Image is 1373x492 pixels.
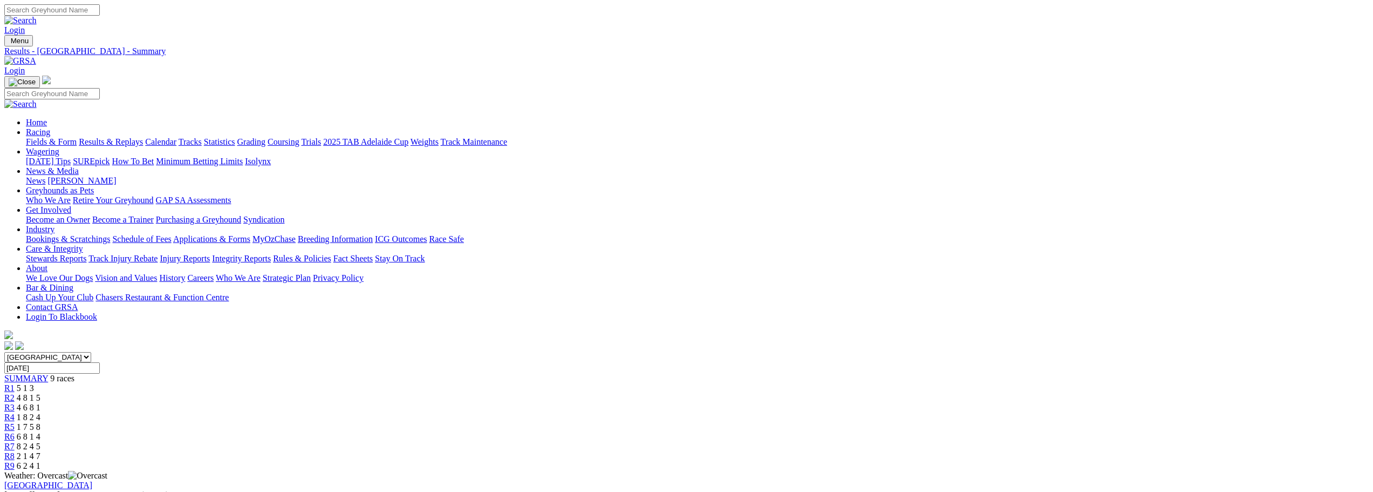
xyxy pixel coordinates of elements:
a: Coursing [268,137,299,146]
a: How To Bet [112,157,154,166]
span: Menu [11,37,29,45]
img: Search [4,99,37,109]
a: Results & Replays [79,137,143,146]
a: Bookings & Scratchings [26,234,110,244]
a: R9 [4,461,15,470]
a: [GEOGRAPHIC_DATA] [4,481,92,490]
img: Search [4,16,37,25]
a: Chasers Restaurant & Function Centre [95,293,229,302]
span: 6 8 1 4 [17,432,40,441]
div: Racing [26,137,1369,147]
input: Search [4,88,100,99]
a: Calendar [145,137,176,146]
a: R3 [4,403,15,412]
a: Who We Are [216,273,261,282]
span: 4 6 8 1 [17,403,40,412]
input: Search [4,4,100,16]
a: Greyhounds as Pets [26,186,94,195]
a: Contact GRSA [26,302,78,312]
span: 8 2 4 5 [17,442,40,451]
a: R4 [4,413,15,422]
a: Get Involved [26,205,71,214]
a: Login [4,25,25,35]
a: R5 [4,422,15,432]
img: facebook.svg [4,341,13,350]
div: News & Media [26,176,1369,186]
span: 6 2 4 1 [17,461,40,470]
a: Isolynx [245,157,271,166]
a: SUMMARY [4,374,48,383]
a: Breeding Information [298,234,373,244]
a: [PERSON_NAME] [47,176,116,185]
a: GAP SA Assessments [156,196,231,205]
a: R8 [4,451,15,461]
a: Racing [26,127,50,137]
a: Minimum Betting Limits [156,157,243,166]
a: Syndication [243,215,284,224]
span: 1 7 5 8 [17,422,40,432]
a: Results - [GEOGRAPHIC_DATA] - Summary [4,46,1369,56]
a: Vision and Values [95,273,157,282]
a: Who We Are [26,196,71,205]
a: SUREpick [73,157,110,166]
a: Become an Owner [26,215,90,224]
img: Overcast [68,471,107,481]
a: Injury Reports [160,254,210,263]
a: R7 [4,442,15,451]
a: Integrity Reports [212,254,271,263]
a: Race Safe [429,234,463,244]
a: [DATE] Tips [26,157,71,166]
a: R1 [4,383,15,393]
span: 2 1 4 7 [17,451,40,461]
a: Login To Blackbook [26,312,97,321]
a: R6 [4,432,15,441]
a: Careers [187,273,214,282]
a: Privacy Policy [313,273,364,282]
a: Fields & Form [26,137,77,146]
span: 5 1 3 [17,383,34,393]
a: Track Injury Rebate [88,254,158,263]
a: Tracks [179,137,202,146]
a: Trials [301,137,321,146]
img: logo-grsa-white.png [42,76,51,84]
a: Login [4,66,25,75]
a: Fact Sheets [333,254,373,263]
img: logo-grsa-white.png [4,331,13,339]
input: Select date [4,362,100,374]
span: 1 8 2 4 [17,413,40,422]
a: Become a Trainer [92,215,154,224]
div: Get Involved [26,215,1369,225]
a: We Love Our Dogs [26,273,93,282]
div: Industry [26,234,1369,244]
div: Bar & Dining [26,293,1369,302]
a: Schedule of Fees [112,234,171,244]
a: R2 [4,393,15,402]
a: ICG Outcomes [375,234,427,244]
a: Track Maintenance [441,137,507,146]
span: 4 8 1 5 [17,393,40,402]
a: News [26,176,45,185]
a: About [26,264,47,273]
div: Wagering [26,157,1369,166]
a: Cash Up Your Club [26,293,93,302]
a: 2025 TAB Adelaide Cup [323,137,408,146]
a: Applications & Forms [173,234,250,244]
img: Close [9,78,36,86]
a: MyOzChase [252,234,296,244]
a: History [159,273,185,282]
div: About [26,273,1369,283]
img: twitter.svg [15,341,24,350]
button: Toggle navigation [4,35,33,46]
img: GRSA [4,56,36,66]
a: Retire Your Greyhound [73,196,154,205]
